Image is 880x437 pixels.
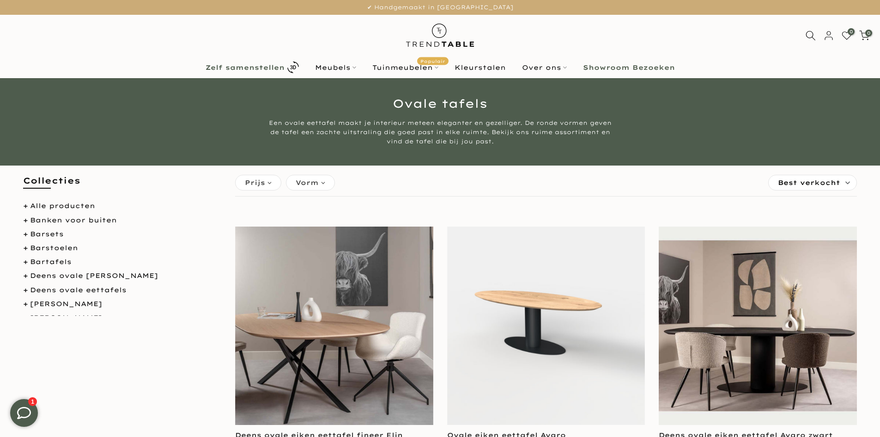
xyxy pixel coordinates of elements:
[514,62,575,73] a: Over ons
[583,64,675,71] b: Showroom Bezoeken
[197,59,307,75] a: Zelf samenstellen
[446,62,514,73] a: Kleurstalen
[30,271,158,280] a: Deens ovale [PERSON_NAME]
[206,64,285,71] b: Zelf samenstellen
[1,390,47,436] iframe: toggle-frame
[307,62,364,73] a: Meubels
[12,2,868,12] p: ✔ Handgemaakt in [GEOGRAPHIC_DATA]
[30,300,102,308] a: [PERSON_NAME]
[848,28,855,35] span: 0
[267,118,613,146] div: Een ovale eettafel maakt je interieur meteen eleganter en gezelliger. De ronde vormen geven de ta...
[30,216,117,224] a: Banken voor buiten
[245,178,265,188] span: Prijs
[865,30,872,37] span: 0
[842,31,852,41] a: 0
[30,258,72,266] a: Bartafels
[400,15,480,56] img: trend-table
[364,62,446,73] a: TuinmeubelenPopulair
[575,62,683,73] a: Showroom Bezoeken
[769,175,856,190] label: Sorteren:Best verkocht
[30,230,64,238] a: Barsets
[30,244,78,252] a: Barstoelen
[30,202,95,210] a: Alle producten
[417,57,449,65] span: Populair
[778,175,840,190] span: Best verkocht
[23,175,221,196] h5: Collecties
[30,314,102,322] a: [PERSON_NAME]
[296,178,319,188] span: Vorm
[859,31,869,41] a: 0
[30,286,127,294] a: Deens ovale eettafels
[170,98,710,109] h1: Ovale tafels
